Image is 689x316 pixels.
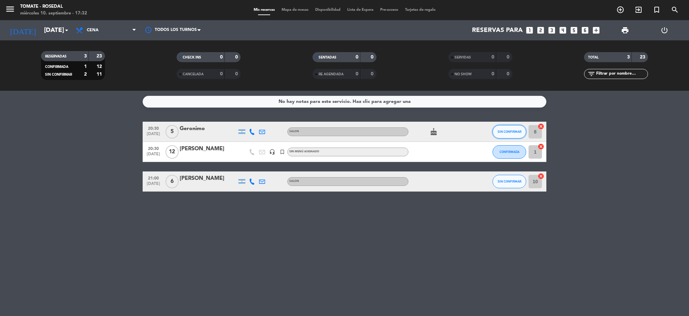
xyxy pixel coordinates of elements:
i: looks_6 [581,26,589,35]
i: looks_two [536,26,545,35]
span: Reservas para [472,27,523,34]
span: CHECK INS [183,56,201,59]
i: add_box [592,26,601,35]
i: add_circle_outline [616,6,624,14]
span: CONFIRMADA [45,65,68,69]
strong: 0 [220,72,223,76]
strong: 23 [640,55,647,60]
i: cancel [538,143,544,150]
strong: 3 [627,55,630,60]
i: looks_one [525,26,534,35]
i: turned_in_not [279,149,285,155]
span: Cena [87,28,99,33]
span: Sin menú asignado [289,150,319,153]
span: 12 [166,145,179,159]
div: LOG OUT [645,20,684,40]
strong: 12 [97,64,103,69]
span: SALON [289,130,299,133]
strong: 0 [235,55,239,60]
span: SIN CONFIRMAR [45,73,72,76]
strong: 0 [507,72,511,76]
span: SENTADAS [319,56,336,59]
span: SERVIDAS [455,56,471,59]
span: NO SHOW [455,73,472,76]
i: menu [5,4,15,14]
span: 6 [166,175,179,188]
span: print [621,26,629,34]
div: Tomate - Rosedal [20,3,87,10]
span: TOTAL [588,56,599,59]
span: SALON [289,180,299,183]
span: [DATE] [145,182,162,189]
i: cancel [538,123,544,130]
button: CONFIRMADA [493,145,526,159]
span: Mis reservas [250,8,278,12]
span: RE AGENDADA [319,73,343,76]
span: 21:00 [145,174,162,182]
i: search [671,6,679,14]
i: [DATE] [5,23,41,38]
span: 5 [166,125,179,139]
i: turned_in_not [653,6,661,14]
strong: 0 [220,55,223,60]
span: CANCELADA [183,73,204,76]
strong: 2 [84,72,87,77]
strong: 1 [84,64,87,69]
div: [PERSON_NAME] [180,145,237,153]
span: Tarjetas de regalo [402,8,439,12]
strong: 0 [371,72,375,76]
i: looks_4 [558,26,567,35]
div: [PERSON_NAME] [180,174,237,183]
input: Filtrar por nombre... [595,70,648,78]
div: No hay notas para este servicio. Haz clic para agregar una [279,98,411,106]
span: Pre-acceso [377,8,402,12]
strong: 0 [492,72,494,76]
i: looks_5 [570,26,578,35]
i: cancel [538,173,544,180]
i: cake [430,128,438,136]
strong: 0 [371,55,375,60]
span: Mapa de mesas [278,8,312,12]
span: [DATE] [145,152,162,160]
span: 20:30 [145,124,162,132]
i: arrow_drop_down [63,26,71,34]
i: headset_mic [269,149,275,155]
span: [DATE] [145,132,162,140]
i: looks_3 [547,26,556,35]
div: miércoles 10. septiembre - 17:32 [20,10,87,17]
strong: 0 [235,72,239,76]
i: filter_list [587,70,595,78]
span: SIN CONFIRMAR [498,130,521,133]
span: SIN CONFIRMAR [498,180,521,183]
span: 20:30 [145,144,162,152]
strong: 11 [97,72,103,77]
span: Lista de Espera [344,8,377,12]
strong: 0 [356,72,358,76]
i: exit_to_app [634,6,643,14]
span: RESERVADAS [45,55,67,58]
span: Disponibilidad [312,8,344,12]
strong: 3 [84,54,87,58]
button: SIN CONFIRMAR [493,125,526,139]
strong: 23 [97,54,103,58]
strong: 0 [492,55,494,60]
span: CONFIRMADA [500,150,519,154]
button: menu [5,4,15,16]
div: Geronimo [180,124,237,133]
strong: 0 [356,55,358,60]
button: SIN CONFIRMAR [493,175,526,188]
i: power_settings_new [660,26,668,34]
strong: 0 [507,55,511,60]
